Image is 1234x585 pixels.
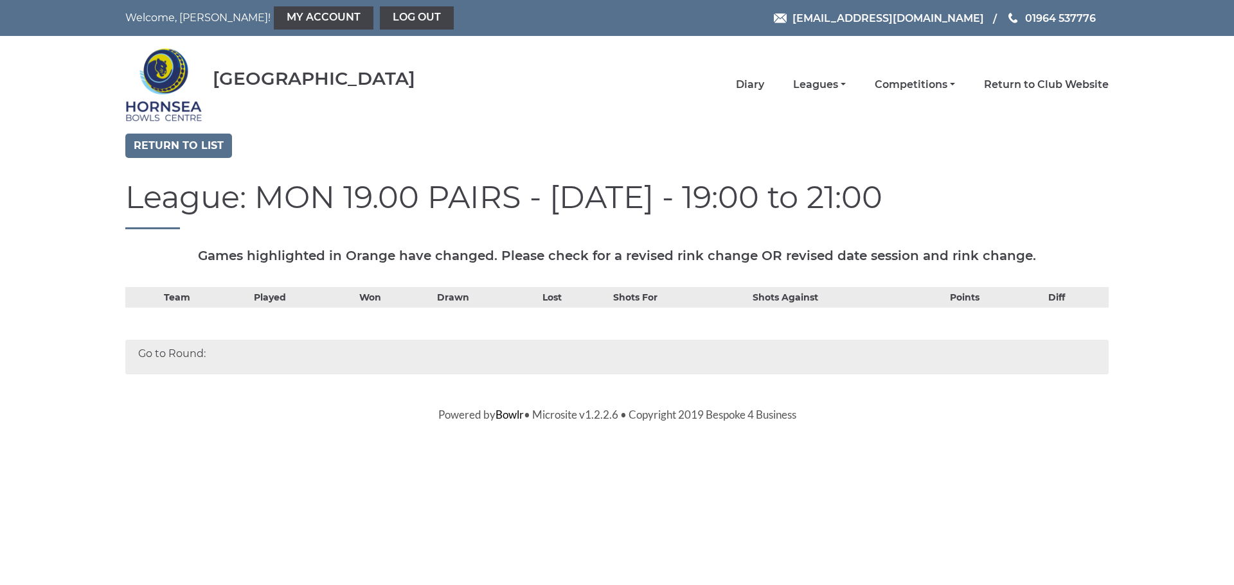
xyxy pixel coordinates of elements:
a: Leagues [793,78,846,92]
div: Go to Round: [125,340,1109,374]
th: Points [947,287,1046,308]
th: Won [356,287,434,308]
a: Diary [736,78,764,92]
a: Phone us 01964 537776 [1006,10,1096,26]
th: Lost [539,287,610,308]
th: Played [251,287,357,308]
th: Drawn [434,287,540,308]
th: Shots Against [749,287,947,308]
a: Log out [380,6,454,30]
img: Email [774,13,787,23]
span: 01964 537776 [1025,12,1096,24]
th: Diff [1045,287,1109,308]
a: Competitions [875,78,955,92]
h1: League: MON 19.00 PAIRS - [DATE] - 19:00 to 21:00 [125,180,1109,229]
span: [EMAIL_ADDRESS][DOMAIN_NAME] [792,12,984,24]
span: Powered by • Microsite v1.2.2.6 • Copyright 2019 Bespoke 4 Business [438,408,796,421]
a: My Account [274,6,373,30]
h5: Games highlighted in Orange have changed. Please check for a revised rink change OR revised date ... [125,249,1109,263]
a: Return to Club Website [984,78,1109,92]
a: Email [EMAIL_ADDRESS][DOMAIN_NAME] [774,10,984,26]
img: Hornsea Bowls Centre [125,40,202,130]
img: Phone us [1008,13,1017,23]
th: Shots For [610,287,749,308]
nav: Welcome, [PERSON_NAME]! [125,6,524,30]
div: [GEOGRAPHIC_DATA] [213,69,415,89]
a: Bowlr [496,408,524,421]
th: Team [161,287,251,308]
a: Return to list [125,134,232,158]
